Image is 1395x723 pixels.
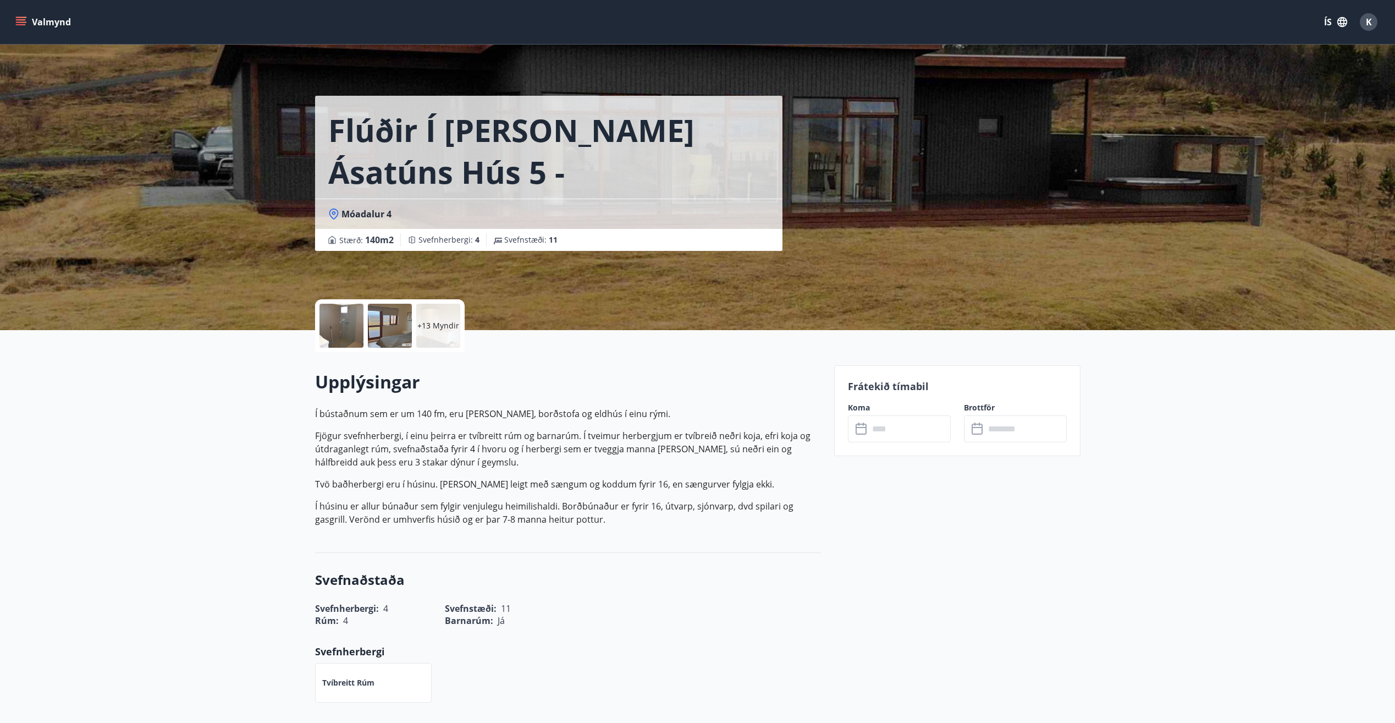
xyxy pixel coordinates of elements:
[315,571,821,589] h3: Svefnaðstaða
[315,644,821,659] p: Svefnherbergi
[315,500,821,526] p: Í húsinu er allur búnaður sem fylgir venjulegu heimilishaldi. Borðbúnaður er fyrir 16, útvarp, sj...
[13,12,75,32] button: menu
[504,234,558,245] span: Svefnstæði :
[417,320,459,331] p: +13 Myndir
[315,615,339,627] span: Rúm :
[322,677,374,688] p: Tvíbreitt rúm
[848,402,951,413] label: Koma
[343,615,348,627] span: 4
[341,208,392,220] span: Móadalur 4
[498,615,505,627] span: Já
[315,370,821,394] h2: Upplýsingar
[365,234,394,246] span: 140 m2
[315,429,821,469] p: Fjögur svefnherbergi, í einu þeirra er tvíbreitt rúm og barnarúm. Í tveimur herbergjum er tvíbrei...
[339,233,394,247] span: Stærð :
[1318,12,1353,32] button: ÍS
[328,109,769,193] h1: Flúðir í [PERSON_NAME] Ásatúns hús 5 - [GEOGRAPHIC_DATA] 4
[315,407,821,420] p: Í bústaðnum sem er um 140 fm, eru [PERSON_NAME], borðstofa og eldhús í einu rými.
[315,478,821,491] p: Tvö baðherbergi eru í húsinu. [PERSON_NAME] leigt með sængum og koddum fyrir 16, en sængurver fyl...
[445,615,493,627] span: Barnarúm :
[964,402,1067,413] label: Brottför
[1366,16,1372,28] span: K
[549,234,558,245] span: 11
[475,234,479,245] span: 4
[848,379,1067,393] p: Frátekið tímabil
[418,234,479,245] span: Svefnherbergi :
[1355,9,1382,35] button: K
